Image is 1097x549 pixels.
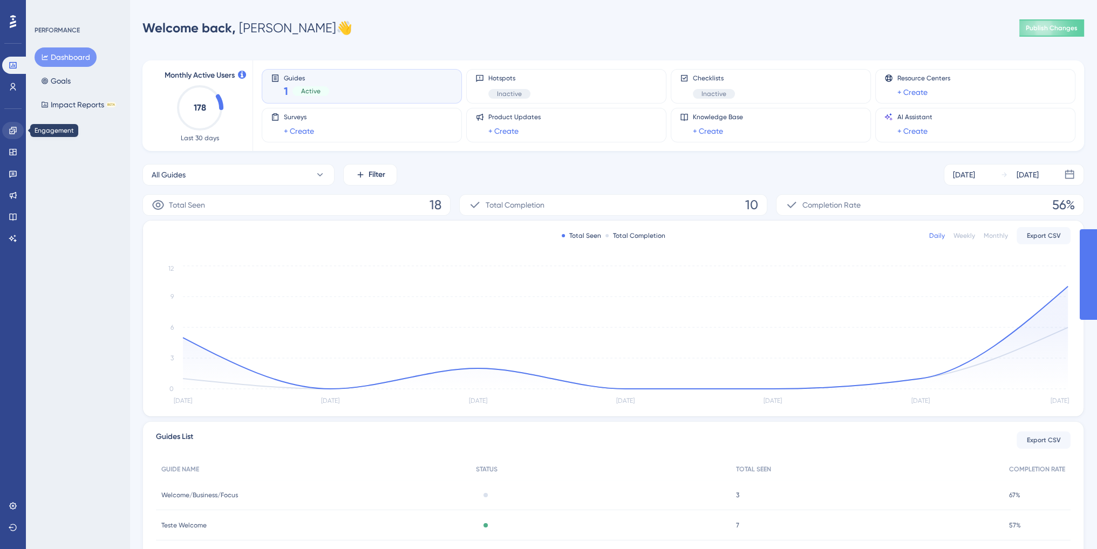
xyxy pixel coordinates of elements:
span: Inactive [497,90,522,98]
span: Welcome back, [142,20,236,36]
div: Weekly [953,231,975,240]
tspan: [DATE] [174,397,192,404]
tspan: [DATE] [911,397,930,404]
tspan: [DATE] [1051,397,1069,404]
span: 3 [736,491,739,499]
tspan: 0 [169,385,174,393]
text: 178 [194,102,206,113]
div: Total Seen [562,231,601,240]
a: + Create [897,125,928,138]
tspan: 6 [171,324,174,331]
button: Impact ReportsBETA [35,95,122,114]
a: + Create [693,125,723,138]
div: Total Completion [605,231,665,240]
span: 67% [1009,491,1020,499]
tspan: 12 [168,264,174,272]
span: Export CSV [1027,231,1061,240]
tspan: 9 [171,293,174,300]
span: Active [301,87,321,95]
span: Surveys [284,113,314,121]
span: Product Updates [488,113,541,121]
span: Export CSV [1027,436,1061,444]
div: Daily [929,231,945,240]
a: + Create [488,125,519,138]
tspan: 3 [171,354,174,362]
span: Publish Changes [1026,24,1078,32]
button: Dashboard [35,47,97,67]
div: [DATE] [1017,168,1039,181]
tspan: [DATE] [764,397,782,404]
div: [DATE] [953,168,975,181]
span: TOTAL SEEN [736,465,771,473]
span: Hotspots [488,74,530,83]
button: Export CSV [1017,431,1071,449]
div: [PERSON_NAME] 👋 [142,19,352,37]
span: AI Assistant [897,113,932,121]
button: Filter [343,164,397,186]
span: Inactive [701,90,726,98]
tspan: [DATE] [616,397,635,404]
div: Monthly [984,231,1008,240]
span: 18 [430,196,441,214]
tspan: [DATE] [469,397,487,404]
span: Filter [369,168,385,181]
a: + Create [897,86,928,99]
span: Last 30 days [181,134,219,142]
span: Completion Rate [802,198,861,211]
span: Total Completion [486,198,544,211]
span: Guides List [156,430,193,450]
button: All Guides [142,164,335,186]
button: Export CSV [1017,227,1071,244]
span: Resource Centers [897,74,950,83]
span: Monthly Active Users [165,69,235,82]
button: Publish Changes [1019,19,1084,37]
a: + Create [284,125,314,138]
span: Knowledge Base [693,113,743,121]
span: COMPLETION RATE [1009,465,1065,473]
span: Checklists [693,74,735,83]
span: STATUS [476,465,498,473]
span: 7 [736,521,739,530]
span: Teste Welcome [161,521,207,530]
button: Goals [35,71,77,91]
span: GUIDE NAME [161,465,199,473]
span: Guides [284,74,329,81]
span: Welcome/Business/Focus [161,491,238,499]
div: PERFORMANCE [35,26,80,35]
span: All Guides [152,168,186,181]
span: 57% [1009,521,1021,530]
span: 56% [1052,196,1075,214]
span: Total Seen [169,198,205,211]
span: 10 [745,196,758,214]
span: 1 [284,84,288,99]
tspan: [DATE] [321,397,339,404]
div: BETA [106,102,116,107]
